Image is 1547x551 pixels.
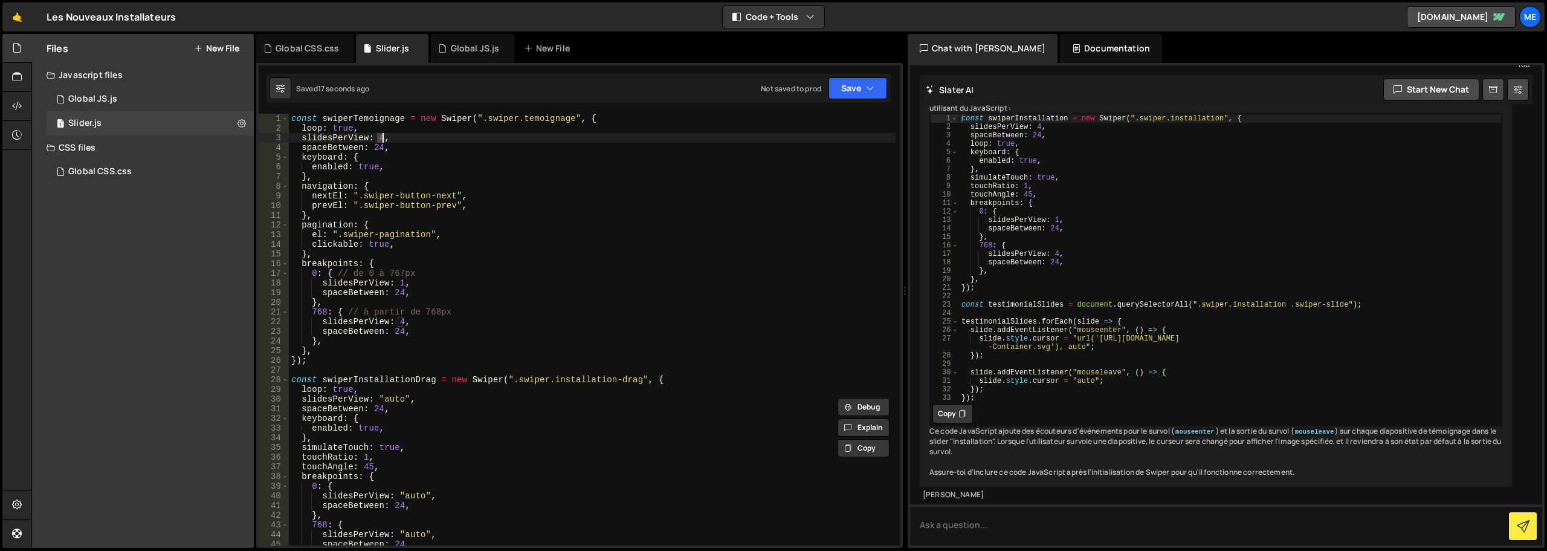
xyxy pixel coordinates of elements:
[1060,34,1162,63] div: Documentation
[259,443,289,452] div: 35
[931,301,958,309] div: 23
[259,249,289,259] div: 15
[259,520,289,530] div: 43
[259,152,289,162] div: 5
[68,94,117,105] div: Global JS.js
[931,368,958,377] div: 30
[259,356,289,365] div: 26
[318,83,369,94] div: 17 seconds ago
[68,166,132,177] div: Global CSS.css
[931,191,958,199] div: 10
[828,77,887,99] button: Save
[259,307,289,317] div: 21
[259,530,289,540] div: 44
[1383,79,1479,100] button: Start new chat
[259,501,289,510] div: 41
[259,210,289,220] div: 11
[259,317,289,327] div: 22
[259,336,289,346] div: 24
[259,414,289,423] div: 32
[923,490,1509,500] div: [PERSON_NAME]
[259,220,289,230] div: 12
[68,118,102,129] div: Slider.js
[259,114,289,123] div: 1
[259,375,289,385] div: 28
[259,298,289,307] div: 20
[931,123,958,131] div: 2
[761,83,821,94] div: Not saved to prod
[259,433,289,443] div: 34
[451,42,500,54] div: Global JS.js
[931,182,958,191] div: 9
[47,160,254,184] div: 17208/47601.css
[920,83,1512,487] div: Oui, tu peux ajouter une fonction en JavaScript pour changer le curseur au survol d'un témoignage...
[931,318,958,326] div: 25
[259,259,289,269] div: 16
[931,377,958,385] div: 31
[259,240,289,249] div: 14
[259,481,289,491] div: 39
[259,181,289,191] div: 8
[259,191,289,201] div: 9
[259,510,289,520] div: 42
[1294,428,1335,436] code: mouseleave
[931,224,958,233] div: 14
[47,10,176,24] div: Les Nouveaux Installateurs
[259,269,289,278] div: 17
[931,360,958,368] div: 29
[259,423,289,433] div: 33
[376,42,409,54] div: Slider.js
[838,439,890,457] button: Copy
[931,207,958,216] div: 12
[931,326,958,334] div: 26
[259,385,289,394] div: 29
[931,351,958,360] div: 28
[931,216,958,224] div: 13
[932,404,973,423] button: Copy
[259,540,289,549] div: 45
[276,42,339,54] div: Global CSS.css
[259,462,289,472] div: 37
[931,114,958,123] div: 1
[931,292,958,301] div: 22
[931,148,958,157] div: 5
[1174,428,1216,436] code: mouseenter
[47,87,254,111] div: 17208/47595.js
[524,42,575,54] div: New File
[194,44,239,53] button: New File
[259,201,289,210] div: 10
[1519,6,1541,28] a: Me
[47,111,254,135] div: 17208/47596.js
[1407,6,1516,28] a: [DOMAIN_NAME]
[259,143,289,152] div: 4
[259,404,289,414] div: 31
[259,327,289,336] div: 23
[838,419,890,437] button: Explain
[931,284,958,292] div: 21
[931,267,958,275] div: 19
[931,131,958,140] div: 3
[931,250,958,258] div: 17
[931,140,958,148] div: 4
[259,172,289,181] div: 7
[931,157,958,165] div: 6
[32,135,254,160] div: CSS files
[931,334,958,351] div: 27
[259,346,289,356] div: 25
[931,309,958,318] div: 24
[908,34,1058,63] div: Chat with [PERSON_NAME]
[931,258,958,267] div: 18
[32,63,254,87] div: Javascript files
[259,491,289,501] div: 40
[2,2,32,31] a: 🤙
[931,275,958,284] div: 20
[931,241,958,250] div: 16
[259,394,289,404] div: 30
[259,230,289,240] div: 13
[931,385,958,394] div: 32
[723,6,824,28] button: Code + Tools
[926,84,974,96] h2: Slater AI
[296,83,369,94] div: Saved
[57,120,64,129] span: 1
